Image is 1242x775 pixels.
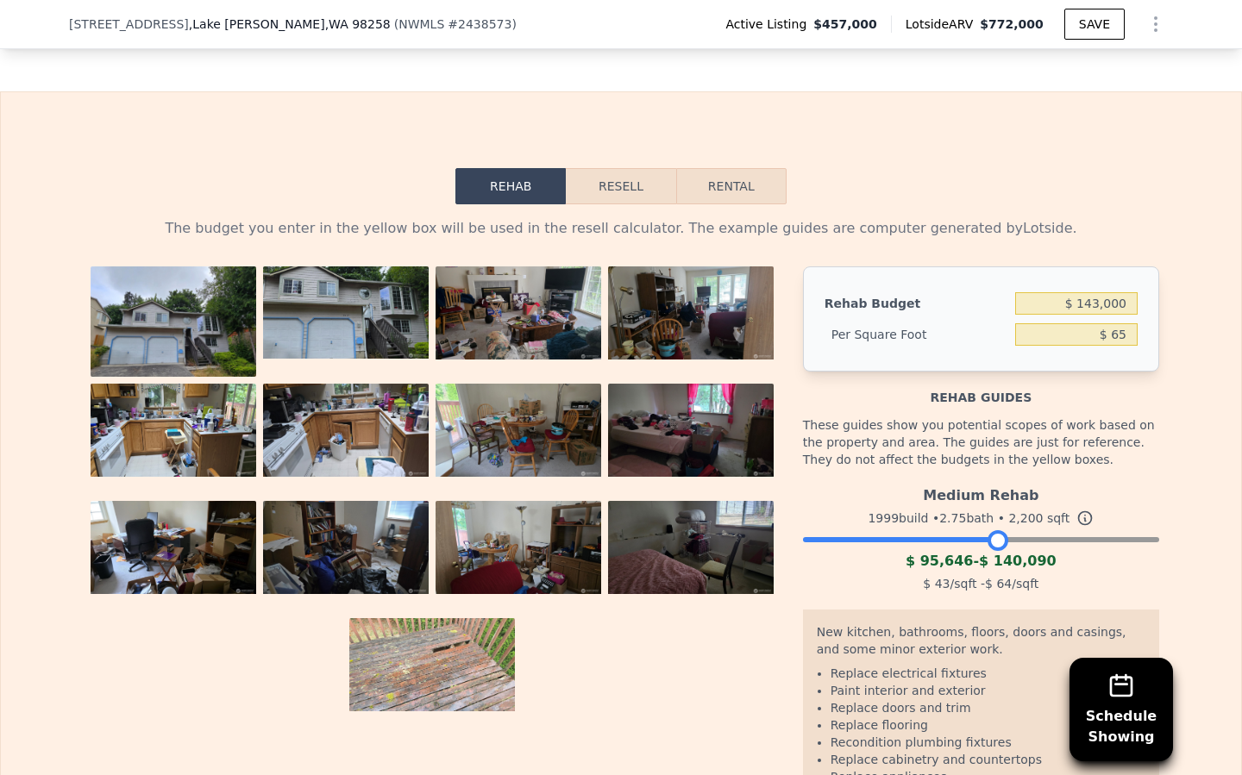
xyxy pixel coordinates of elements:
[803,478,1159,506] div: Medium Rehab
[725,16,813,33] span: Active Listing
[803,551,1159,572] div: -
[979,553,1057,569] span: $ 140,090
[448,17,511,31] span: # 2438573
[1008,511,1043,525] span: 2,200
[325,17,391,31] span: , WA 98258
[263,384,429,477] img: Property Photo 6
[1069,658,1173,761] button: ScheduleShowing
[455,168,566,204] button: Rehab
[1138,7,1173,41] button: Show Options
[803,506,1159,530] div: 1999 build • 2.75 bath • sqft
[906,16,980,33] span: Lotside ARV
[817,623,1145,665] div: New kitchen, bathrooms, floors, doors and casings, and some minor exterior work.
[1064,9,1125,40] button: SAVE
[831,716,1145,734] li: Replace flooring
[436,266,601,359] img: Property Photo 3
[349,618,515,711] img: Property Photo 13
[803,572,1159,596] div: /sqft - /sqft
[91,384,256,477] img: Property Photo 5
[83,218,1159,239] div: The budget you enter in the yellow box will be used in the resell calculator. The example guides ...
[985,577,1012,591] span: $ 64
[825,288,1008,319] div: Rehab Budget
[676,168,787,204] button: Rental
[394,16,517,33] div: ( )
[803,372,1159,406] div: Rehab guides
[831,751,1145,768] li: Replace cabinetry and countertops
[608,384,774,477] img: Property Photo 8
[923,577,950,591] span: $ 43
[825,319,1008,350] div: Per Square Foot
[189,16,391,33] span: , Lake [PERSON_NAME]
[436,501,601,594] img: Property Photo 11
[608,501,774,594] img: Property Photo 12
[906,553,973,569] span: $ 95,646
[91,266,256,391] img: Property Photo 1
[831,734,1145,751] li: Recondition plumbing fixtures
[831,682,1145,699] li: Paint interior and exterior
[831,699,1145,716] li: Replace doors and trim
[263,266,429,359] img: Property Photo 2
[69,16,189,33] span: [STREET_ADDRESS]
[980,17,1044,31] span: $772,000
[608,266,774,359] img: Property Photo 4
[398,17,444,31] span: NWMLS
[831,665,1145,682] li: Replace electrical fixtures
[803,406,1159,478] div: These guides show you potential scopes of work based on the property and area. The guides are jus...
[813,16,877,33] span: $457,000
[566,168,675,204] button: Resell
[263,501,429,594] img: Property Photo 10
[436,384,601,477] img: Property Photo 7
[91,501,256,594] img: Property Photo 9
